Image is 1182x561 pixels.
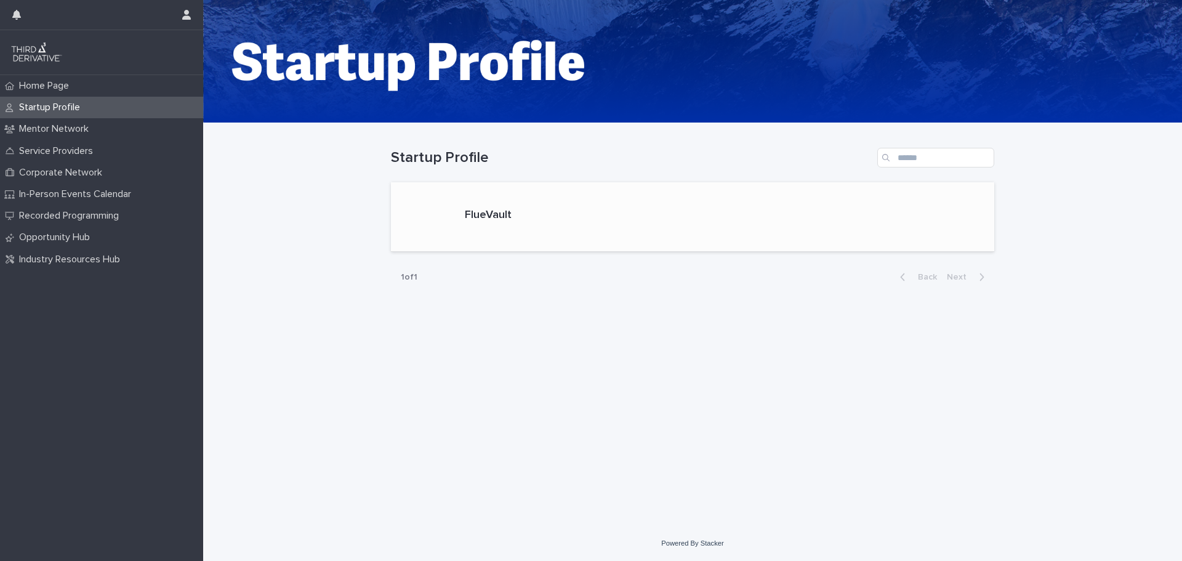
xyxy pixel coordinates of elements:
span: Next [947,273,974,281]
button: Back [890,272,942,283]
p: Corporate Network [14,167,112,179]
p: Home Page [14,80,79,92]
h1: Startup Profile [391,149,872,167]
p: Startup Profile [14,102,90,113]
input: Search [877,148,994,167]
p: 1 of 1 [391,262,427,293]
button: Next [942,272,994,283]
a: Powered By Stacker [661,539,723,547]
p: Recorded Programming [14,210,129,222]
p: Opportunity Hub [14,232,100,243]
span: Back [911,273,937,281]
p: Industry Resources Hub [14,254,130,265]
a: FlueVault [391,182,994,252]
p: Service Providers [14,145,103,157]
img: q0dI35fxT46jIlCv2fcp [10,40,63,65]
p: FlueVault [465,209,512,222]
p: In-Person Events Calendar [14,188,141,200]
p: Mentor Network [14,123,98,135]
